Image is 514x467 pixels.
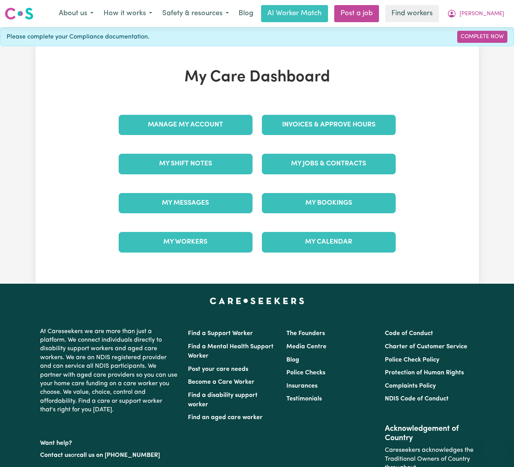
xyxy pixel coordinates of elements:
span: Please complete your Compliance documentation. [7,32,149,42]
a: My Jobs & Contracts [262,154,396,174]
p: Want help? [40,436,179,448]
a: Careseekers logo [5,5,33,23]
a: My Calendar [262,232,396,252]
button: About us [54,5,98,22]
a: Find a Mental Health Support Worker [188,344,274,359]
a: My Workers [119,232,253,252]
h1: My Care Dashboard [114,68,400,87]
a: Invoices & Approve Hours [262,115,396,135]
img: Careseekers logo [5,7,33,21]
a: Find an aged care worker [188,414,263,421]
a: My Bookings [262,193,396,213]
a: Testimonials [286,396,322,402]
a: Code of Conduct [385,330,433,337]
a: Find workers [385,5,439,22]
a: Blog [234,5,258,22]
a: AI Worker Match [261,5,328,22]
a: NDIS Code of Conduct [385,396,449,402]
a: Police Checks [286,370,325,376]
iframe: Button to launch messaging window [483,436,508,461]
a: Charter of Customer Service [385,344,467,350]
a: The Founders [286,330,325,337]
a: My Messages [119,193,253,213]
a: Insurances [286,383,318,389]
a: Find a Support Worker [188,330,253,337]
button: How it works [98,5,157,22]
h2: Acknowledgement of Country [385,424,474,443]
a: Manage My Account [119,115,253,135]
a: Complaints Policy [385,383,436,389]
button: Safety & resources [157,5,234,22]
a: Contact us [40,452,71,458]
a: Media Centre [286,344,326,350]
a: Find a disability support worker [188,392,258,408]
a: Become a Care Worker [188,379,254,385]
a: Post a job [334,5,379,22]
a: Post your care needs [188,366,248,372]
a: Protection of Human Rights [385,370,464,376]
a: My Shift Notes [119,154,253,174]
span: [PERSON_NAME] [460,10,504,18]
a: call us on [PHONE_NUMBER] [77,452,160,458]
a: Police Check Policy [385,357,439,363]
a: Blog [286,357,299,363]
p: At Careseekers we are more than just a platform. We connect individuals directly to disability su... [40,324,179,418]
p: or [40,448,179,463]
a: Careseekers home page [210,298,304,304]
a: Complete Now [457,31,507,43]
button: My Account [442,5,509,22]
